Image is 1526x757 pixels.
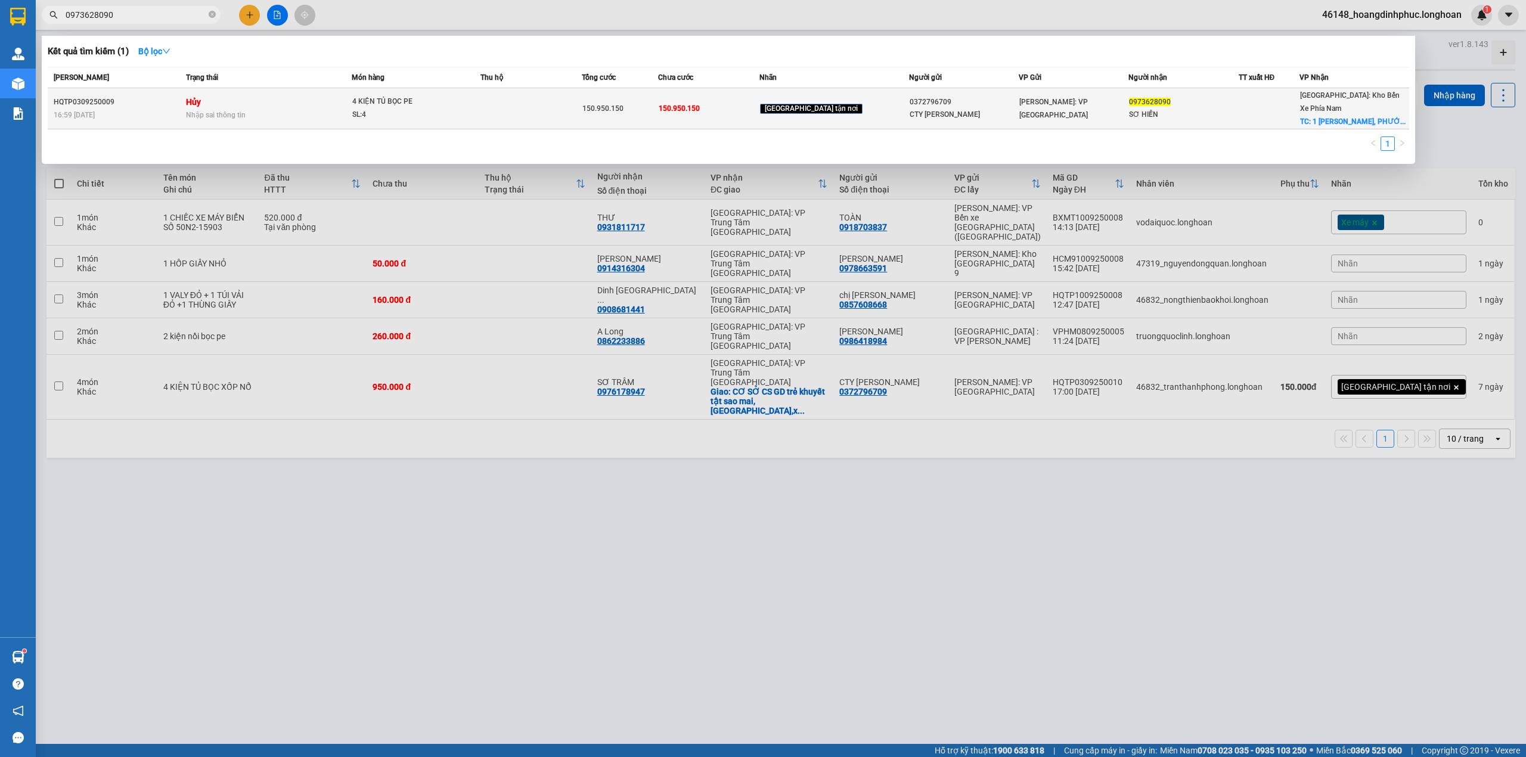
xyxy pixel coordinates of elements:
[12,77,24,90] img: warehouse-icon
[12,48,24,60] img: warehouse-icon
[13,732,24,743] span: message
[909,73,942,82] span: Người gửi
[54,111,95,119] span: 16:59 [DATE]
[10,8,26,26] img: logo-vxr
[48,45,129,58] h3: Kết quả tìm kiếm ( 1 )
[480,73,503,82] span: Thu hộ
[186,111,246,119] span: Nhập sai thông tin
[12,107,24,120] img: solution-icon
[1300,117,1406,126] span: TC: 1 [PERSON_NAME], PHƯỚ...
[1366,136,1381,151] button: left
[186,97,201,107] strong: Hủy
[138,46,170,56] strong: Bộ lọc
[49,11,58,19] span: search
[1019,73,1041,82] span: VP Gửi
[760,104,863,114] span: [GEOGRAPHIC_DATA] tận nơi
[910,96,1018,108] div: 0372796709
[352,95,442,108] div: 4 KIỆN TỦ BỌC PE
[1366,136,1381,151] li: Previous Page
[162,47,170,55] span: down
[209,11,216,18] span: close-circle
[352,73,384,82] span: Món hàng
[1300,91,1400,113] span: [GEOGRAPHIC_DATA]: Kho Bến Xe Phía Nam
[1239,73,1275,82] span: TT xuất HĐ
[659,104,700,113] span: 150.950.150
[1395,136,1409,151] button: right
[658,73,693,82] span: Chưa cước
[582,104,624,113] span: 150.950.150
[1381,137,1394,150] a: 1
[209,10,216,21] span: close-circle
[1129,98,1171,106] span: 0973628090
[759,73,777,82] span: Nhãn
[1398,139,1406,147] span: right
[1128,73,1167,82] span: Người nhận
[1299,73,1329,82] span: VP Nhận
[129,42,180,61] button: Bộ lọcdown
[13,705,24,716] span: notification
[1381,136,1395,151] li: 1
[1395,136,1409,151] li: Next Page
[23,649,26,653] sup: 1
[910,108,1018,121] div: CTY [PERSON_NAME]
[54,73,109,82] span: [PERSON_NAME]
[54,96,182,108] div: HQTP0309250009
[66,8,206,21] input: Tìm tên, số ĐT hoặc mã đơn
[1370,139,1377,147] span: left
[12,651,24,663] img: warehouse-icon
[582,73,616,82] span: Tổng cước
[186,73,218,82] span: Trạng thái
[352,108,442,122] div: SL: 4
[1019,98,1088,119] span: [PERSON_NAME]: VP [GEOGRAPHIC_DATA]
[13,678,24,690] span: question-circle
[1129,108,1237,121] div: SƠ HIỀN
